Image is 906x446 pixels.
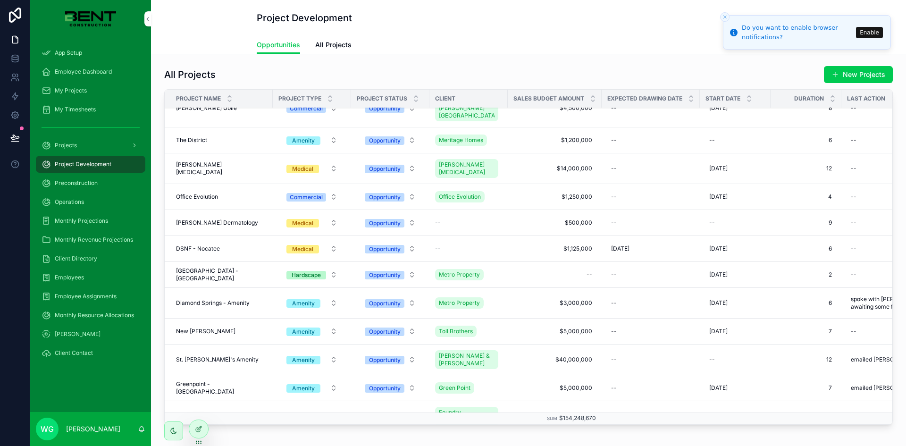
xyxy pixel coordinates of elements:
a: The [PERSON_NAME][GEOGRAPHIC_DATA] [435,93,502,123]
a: Select Button [357,322,424,340]
a: Employee Assignments [36,288,145,305]
span: $5,000,000 [517,384,592,392]
span: [DATE] [709,328,728,335]
a: -- [607,352,694,367]
a: Select Button [278,351,345,369]
div: Opportunity [369,299,401,308]
div: Opportunity [369,193,401,202]
a: Project Development [36,156,145,173]
small: Sum [547,416,557,421]
div: Opportunity [369,328,401,336]
a: Client Contact [36,345,145,362]
a: Employees [36,269,145,286]
span: 2 [780,271,832,278]
span: Monthly Resource Allocations [55,311,134,319]
a: -- [607,161,694,176]
div: Commercial [290,104,323,113]
span: $3,000,000 [517,299,592,307]
a: Metro Property [435,267,502,282]
a: 7 [776,324,836,339]
span: [DATE] [709,165,728,172]
span: 6 [780,136,832,144]
div: -- [611,165,617,172]
a: Select Button [357,294,424,312]
a: 12 [776,352,836,367]
span: $14,000,000 [517,165,592,172]
span: App Setup [55,49,82,57]
img: App logo [65,11,116,26]
a: [PERSON_NAME] [MEDICAL_DATA] [435,157,502,180]
a: My Projects [36,82,145,99]
a: -- [607,101,694,116]
a: 9 [776,215,836,230]
button: Select Button [279,323,345,340]
div: -- [709,356,715,363]
div: Amenity [292,328,315,336]
div: -- [709,219,715,227]
a: Green Point [435,380,502,396]
span: Metro Property [439,299,480,307]
a: Greenpoint - [GEOGRAPHIC_DATA] [176,380,267,396]
a: Select Button [278,160,345,177]
a: -- [607,324,694,339]
span: -- [435,245,441,252]
a: -- [607,295,694,311]
span: $500,000 [517,219,592,227]
a: -- [513,267,596,282]
span: Office Evolution [176,193,218,201]
span: Last Action [847,95,885,102]
a: [DATE] [705,189,765,204]
a: [DATE] [705,409,765,424]
a: -- [435,245,502,252]
span: The [PERSON_NAME][GEOGRAPHIC_DATA] [439,97,495,119]
div: -- [851,193,856,201]
span: 7 [780,328,832,335]
a: All Projects [315,36,352,55]
span: $4,500,000 [517,104,592,112]
button: Select Button [357,240,423,257]
span: 6 [780,245,832,252]
span: Expected Drawing Date [607,95,682,102]
div: Opportunity [369,384,401,393]
button: Select Button [357,295,423,311]
div: Amenity [292,136,315,145]
div: Do you want to enable browser notifications? [742,23,853,42]
a: -- [705,352,765,367]
div: Medical [292,165,313,173]
div: -- [611,356,617,363]
a: [DATE] [705,101,765,116]
a: -- [607,133,694,148]
span: $40,000,000 [517,356,592,363]
a: Toll Brothers [435,324,502,339]
a: Select Button [357,266,424,284]
a: $4,500,000 [513,101,596,116]
button: Select Button [357,160,423,177]
span: [PERSON_NAME] Ubile [176,104,237,112]
a: The [PERSON_NAME][GEOGRAPHIC_DATA] [435,95,498,121]
span: New [PERSON_NAME] [176,328,235,335]
span: The District [176,136,207,144]
span: 7 [780,384,832,392]
span: Green Point [439,384,470,392]
a: 6 [776,241,836,256]
button: Select Button [279,132,345,149]
span: [PERSON_NAME] [MEDICAL_DATA] [439,161,495,176]
div: -- [709,136,715,144]
div: -- [851,104,856,112]
button: Select Button [279,266,345,283]
div: -- [851,136,856,144]
span: Metro Property [439,271,480,278]
span: Project Development [55,160,111,168]
span: All Projects [315,40,352,50]
a: [DATE] [705,380,765,396]
a: Select Button [357,240,424,258]
span: Toll Brothers [439,328,473,335]
div: -- [851,165,856,172]
div: -- [851,271,856,278]
a: Select Button [278,240,345,258]
span: Client [435,95,455,102]
a: Toll Brothers [435,326,477,337]
a: Employee Dashboard [36,63,145,80]
a: Select Button [357,214,424,232]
